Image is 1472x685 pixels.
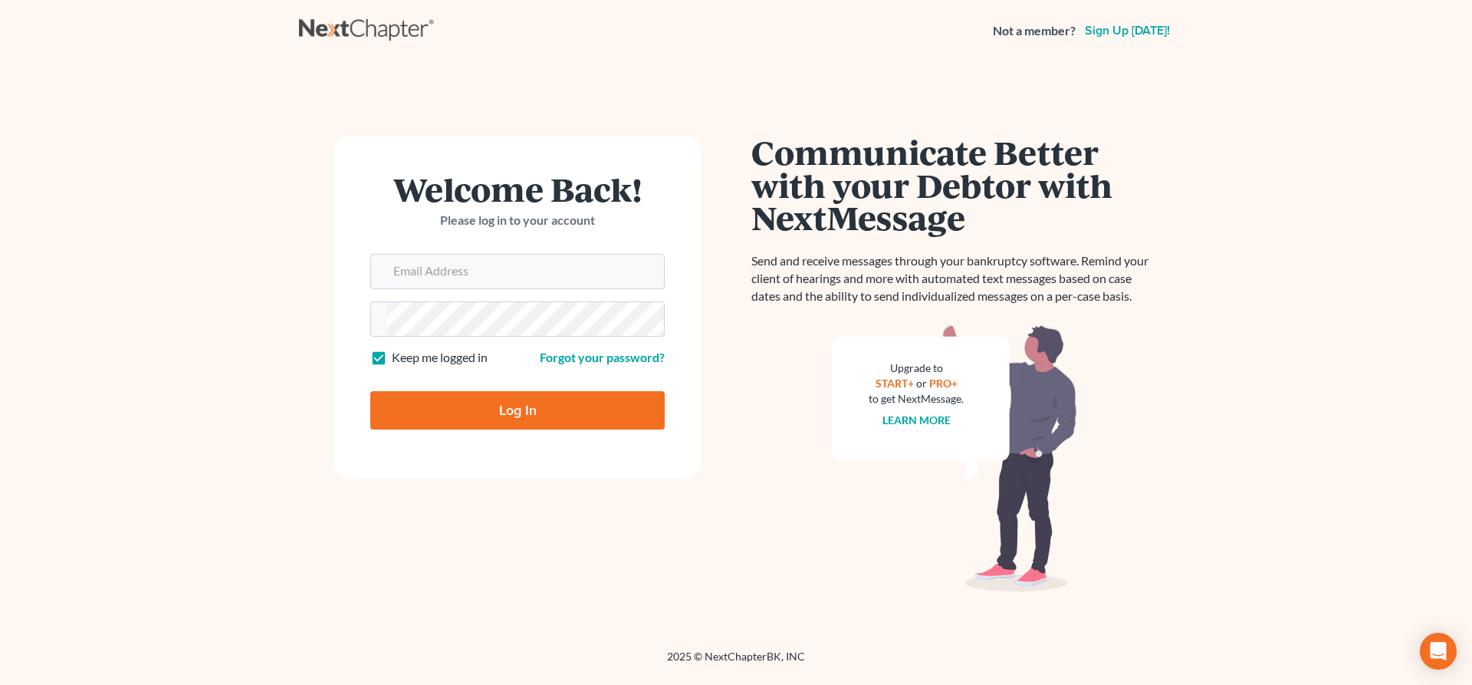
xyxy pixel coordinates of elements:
div: Upgrade to [869,361,964,376]
a: Learn more [882,413,951,426]
h1: Communicate Better with your Debtor with NextMessage [751,136,1158,234]
div: Open Intercom Messenger [1420,633,1457,670]
p: Send and receive messages through your bankruptcy software. Remind your client of hearings and mo... [751,252,1158,305]
label: Keep me logged in [392,349,488,367]
h1: Welcome Back! [370,173,665,206]
a: Forgot your password? [540,350,665,364]
div: 2025 © NextChapterBK, INC [299,649,1173,677]
div: to get NextMessage. [869,391,964,407]
a: Sign up [DATE]! [1082,25,1173,37]
input: Email Address [387,255,664,288]
img: nextmessage_bg-59042aed3d76b12b5cd301f8e5b87938c9018125f34e5fa2b7a6b67550977c72.svg [832,324,1077,592]
input: Log In [370,391,665,430]
strong: Not a member? [993,22,1076,40]
span: or [916,377,927,390]
p: Please log in to your account [370,212,665,229]
a: PRO+ [929,377,958,390]
a: START+ [876,377,914,390]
